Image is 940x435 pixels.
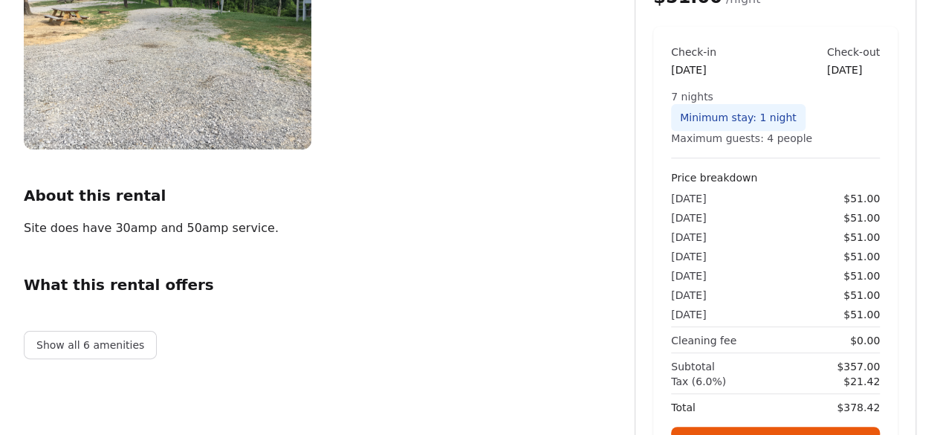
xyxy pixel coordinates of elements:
[24,274,611,295] h2: What this rental offers
[671,374,726,389] span: Tax (6.0%)
[827,45,880,59] div: Check-out
[671,268,706,283] span: [DATE]
[24,218,516,239] div: Site does have 30amp and 50amp service.
[671,62,716,77] div: [DATE]
[850,333,880,348] span: $0.00
[671,230,706,245] span: [DATE]
[843,307,880,322] span: $51.00
[843,249,880,264] span: $51.00
[671,131,880,146] div: Maximum guests: 4 people
[837,359,880,374] span: $357.00
[671,400,696,415] span: Total
[843,288,880,303] span: $51.00
[24,331,157,359] button: Show all 6 amenities
[671,191,706,206] span: [DATE]
[843,191,880,206] span: $51.00
[671,210,706,225] span: [DATE]
[843,374,880,389] span: $21.42
[671,333,736,348] span: Cleaning fee
[671,288,706,303] span: [DATE]
[671,104,806,131] div: Minimum stay: 1 night
[671,170,880,185] h4: Price breakdown
[843,268,880,283] span: $51.00
[827,62,880,77] div: [DATE]
[837,400,880,415] span: $378.42
[843,230,880,245] span: $51.00
[671,89,880,104] div: 7 nights
[843,210,880,225] span: $51.00
[671,359,715,374] span: Subtotal
[24,185,611,206] h2: About this rental
[671,307,706,322] span: [DATE]
[671,45,716,59] div: Check-in
[671,249,706,264] span: [DATE]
